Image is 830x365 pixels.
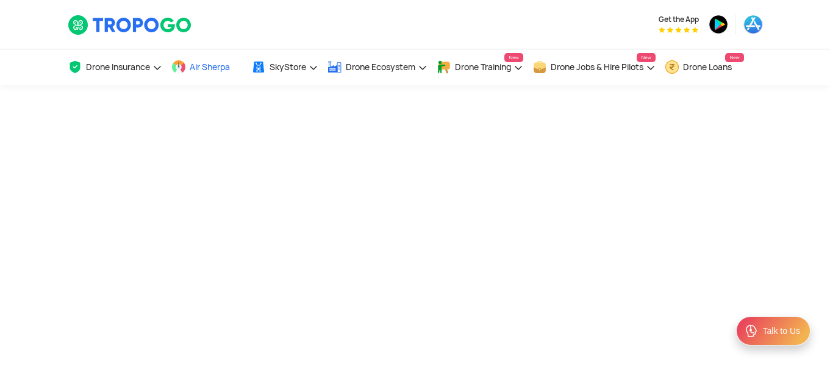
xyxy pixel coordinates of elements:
span: Get the App [659,15,699,24]
span: New [637,53,655,62]
a: Drone Insurance [68,49,162,85]
span: New [725,53,743,62]
span: New [504,53,523,62]
img: TropoGo Logo [68,15,193,35]
a: Drone TrainingNew [437,49,523,85]
img: appstore [743,15,763,34]
img: playstore [709,15,728,34]
img: App Raking [659,27,698,33]
span: Drone Jobs & Hire Pilots [551,62,643,72]
div: Talk to Us [763,325,800,337]
img: ic_Support.svg [744,324,759,338]
a: Drone Jobs & Hire PilotsNew [532,49,656,85]
span: Drone Training [455,62,511,72]
a: Drone Ecosystem [327,49,428,85]
span: Drone Loans [683,62,732,72]
span: Drone Insurance [86,62,150,72]
a: Air Sherpa [171,49,242,85]
a: Drone LoansNew [665,49,744,85]
span: Drone Ecosystem [346,62,415,72]
span: Air Sherpa [190,62,230,72]
a: SkyStore [251,49,318,85]
span: SkyStore [270,62,306,72]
